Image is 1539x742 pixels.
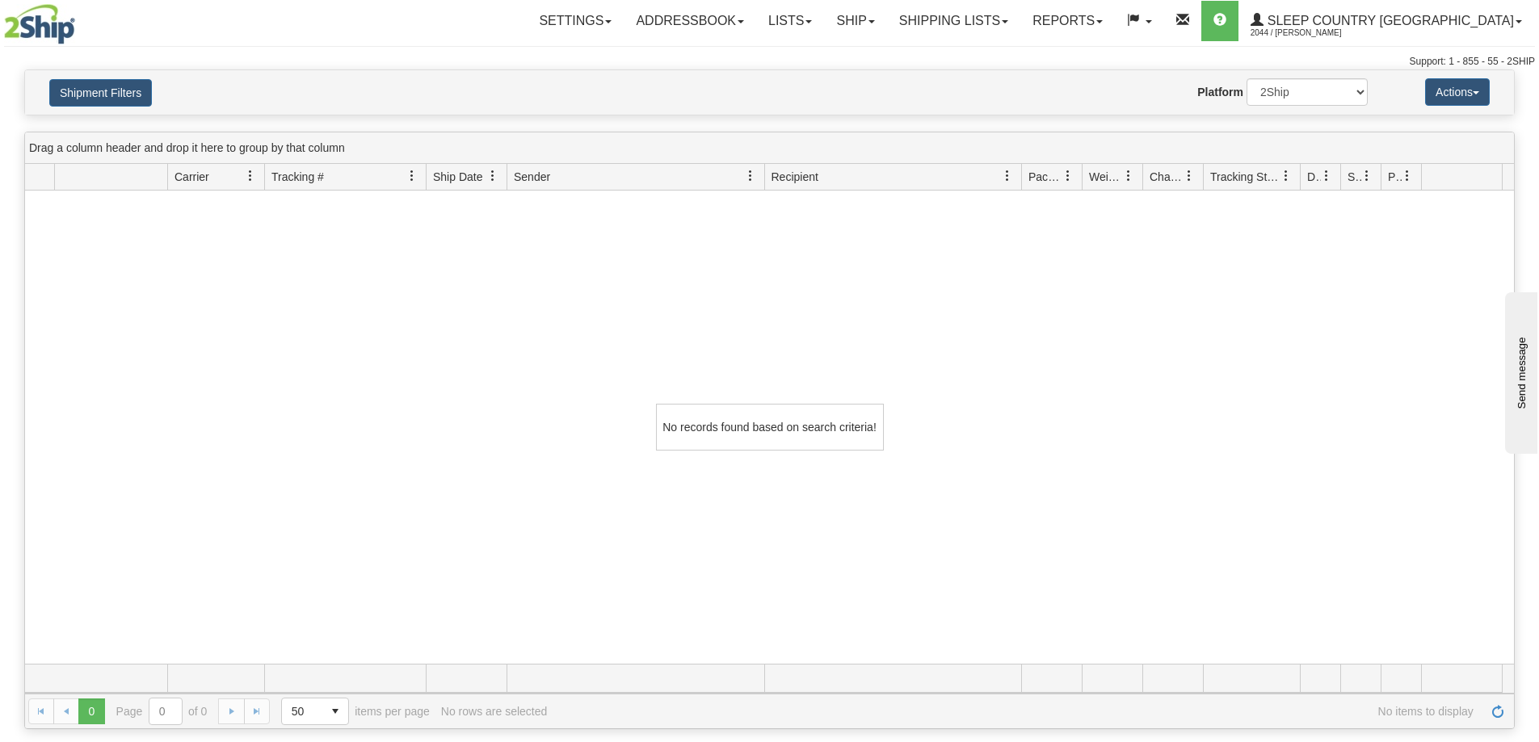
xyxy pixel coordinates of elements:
[1388,169,1402,185] span: Pickup Status
[756,1,824,41] a: Lists
[281,698,349,725] span: Page sizes drop down
[441,705,548,718] div: No rows are selected
[398,162,426,190] a: Tracking # filter column settings
[1353,162,1381,190] a: Shipment Issues filter column settings
[1197,84,1243,100] label: Platform
[322,698,348,724] span: select
[1210,169,1280,185] span: Tracking Status
[514,169,550,185] span: Sender
[1272,162,1300,190] a: Tracking Status filter column settings
[1089,169,1123,185] span: Weight
[78,698,104,724] span: Page 0
[1307,169,1321,185] span: Delivery Status
[237,162,264,190] a: Carrier filter column settings
[433,169,482,185] span: Ship Date
[1238,1,1534,41] a: Sleep Country [GEOGRAPHIC_DATA] 2044 / [PERSON_NAME]
[1054,162,1082,190] a: Packages filter column settings
[4,4,75,44] img: logo2044.jpg
[527,1,624,41] a: Settings
[25,132,1514,164] div: grid grouping header
[1175,162,1203,190] a: Charge filter column settings
[1485,698,1511,724] a: Refresh
[1502,288,1537,453] iframe: chat widget
[558,705,1474,718] span: No items to display
[292,703,313,719] span: 50
[1348,169,1361,185] span: Shipment Issues
[4,55,1535,69] div: Support: 1 - 855 - 55 - 2SHIP
[175,169,209,185] span: Carrier
[887,1,1020,41] a: Shipping lists
[1251,25,1372,41] span: 2044 / [PERSON_NAME]
[1020,1,1115,41] a: Reports
[271,169,324,185] span: Tracking #
[1394,162,1421,190] a: Pickup Status filter column settings
[1028,169,1062,185] span: Packages
[1150,169,1184,185] span: Charge
[281,698,430,725] span: items per page
[1264,14,1514,27] span: Sleep Country [GEOGRAPHIC_DATA]
[12,14,149,26] div: Send message
[116,698,208,725] span: Page of 0
[624,1,756,41] a: Addressbook
[1425,78,1490,106] button: Actions
[656,404,884,451] div: No records found based on search criteria!
[1115,162,1142,190] a: Weight filter column settings
[479,162,507,190] a: Ship Date filter column settings
[772,169,818,185] span: Recipient
[824,1,886,41] a: Ship
[49,79,152,107] button: Shipment Filters
[737,162,764,190] a: Sender filter column settings
[1313,162,1340,190] a: Delivery Status filter column settings
[994,162,1021,190] a: Recipient filter column settings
